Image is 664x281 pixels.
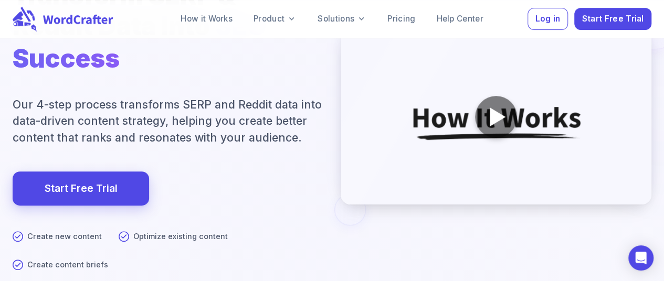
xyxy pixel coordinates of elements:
div: Open Intercom Messenger [628,245,654,271]
a: Pricing [379,8,424,29]
a: Start Free Trial [45,180,118,198]
a: Solutions [309,8,375,29]
button: Log in [528,8,568,30]
button: Start Free Trial [574,8,651,30]
a: Help Center [428,8,491,29]
span: Start Free Trial [582,12,644,26]
a: How it Works [172,8,241,29]
img: WordCrafter How It Works [341,30,652,204]
a: Product [245,8,305,29]
a: Start Free Trial [13,171,149,206]
span: Log in [535,12,561,26]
